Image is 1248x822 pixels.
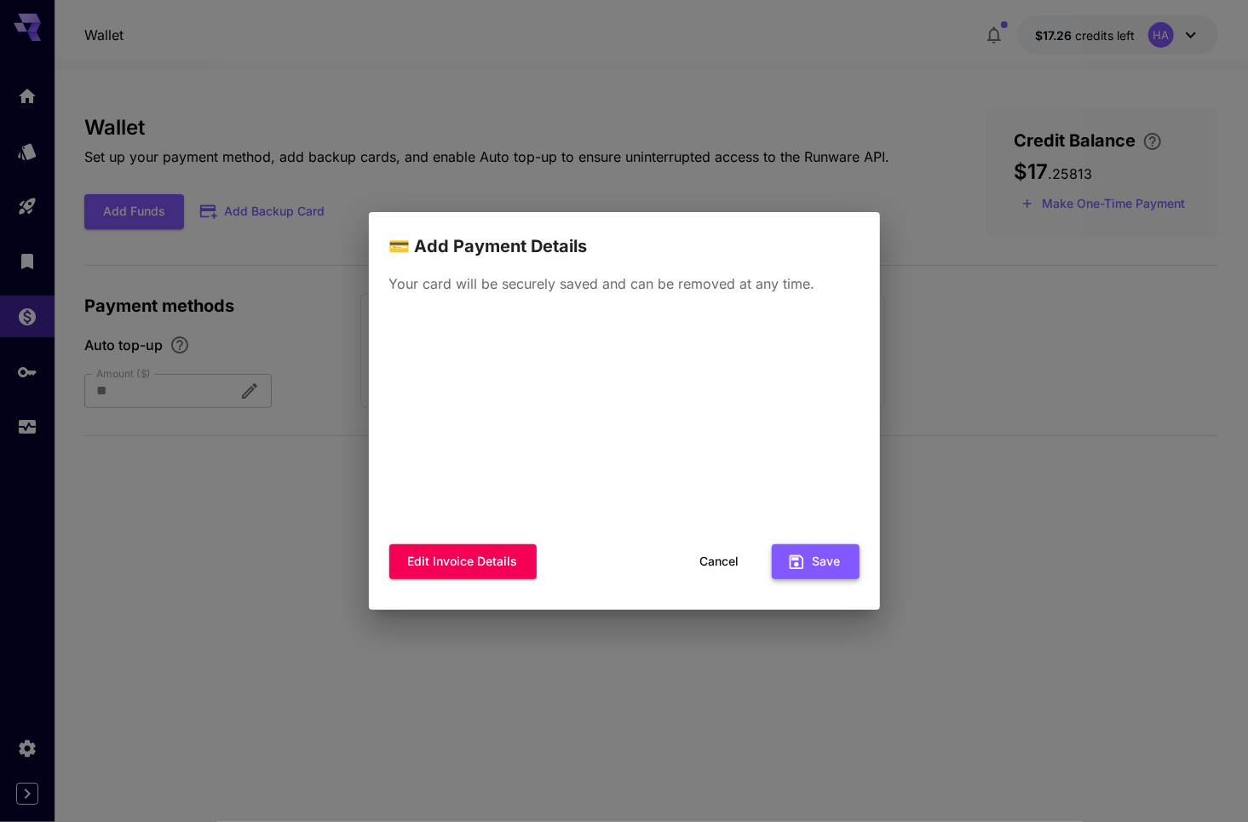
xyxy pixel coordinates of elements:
[369,212,880,260] h2: 💳 Add Payment Details
[389,544,537,579] button: Edit invoice details
[682,544,758,579] button: Cancel
[386,311,863,534] iframe: Secure payment input frame
[389,273,860,294] p: Your card will be securely saved and can be removed at any time.
[772,544,860,579] button: Save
